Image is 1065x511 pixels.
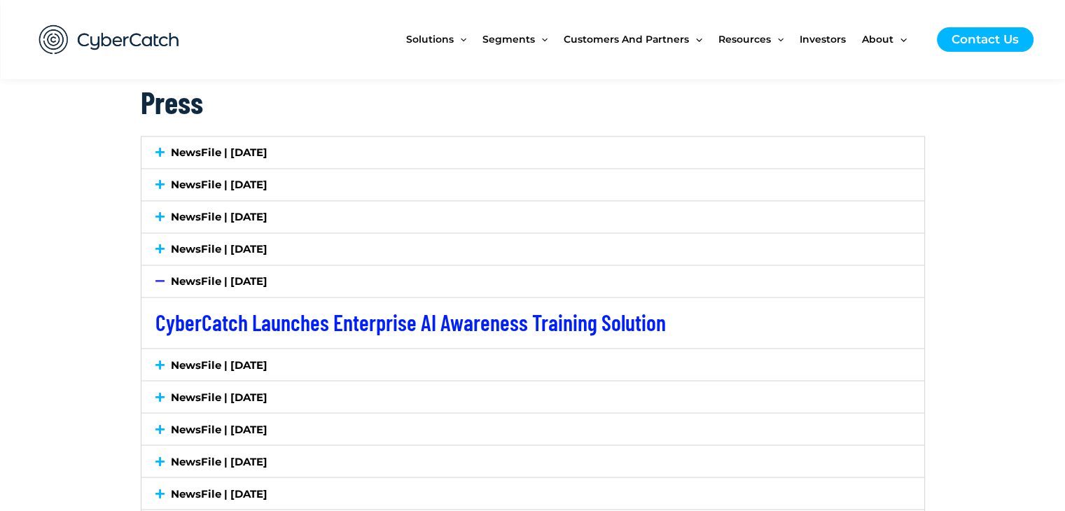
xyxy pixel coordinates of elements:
[171,422,267,435] a: NewsFile | [DATE]
[171,274,267,288] a: NewsFile | [DATE]
[141,82,925,122] h2: Press
[171,178,267,191] a: NewsFile | [DATE]
[718,10,771,69] span: Resources
[406,10,454,69] span: Solutions
[25,10,193,69] img: CyberCatch
[862,10,893,69] span: About
[535,10,548,69] span: Menu Toggle
[771,10,784,69] span: Menu Toggle
[800,10,862,69] a: Investors
[800,10,846,69] span: Investors
[937,27,1033,52] a: Contact Us
[171,358,267,371] a: NewsFile | [DATE]
[454,10,466,69] span: Menu Toggle
[155,309,666,335] a: CyberCatch Launches Enterprise AI Awareness Training Solution
[893,10,906,69] span: Menu Toggle
[689,10,702,69] span: Menu Toggle
[171,486,267,500] a: NewsFile | [DATE]
[482,10,535,69] span: Segments
[564,10,689,69] span: Customers and Partners
[171,454,267,468] a: NewsFile | [DATE]
[171,146,267,159] a: NewsFile | [DATE]
[406,10,923,69] nav: Site Navigation: New Main Menu
[171,242,267,255] a: NewsFile | [DATE]
[171,390,267,403] a: NewsFile | [DATE]
[171,210,267,223] a: NewsFile | [DATE]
